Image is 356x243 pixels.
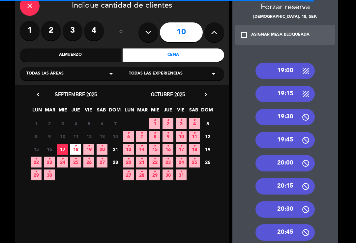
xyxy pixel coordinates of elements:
[232,1,338,14] div: Forzar reserva
[26,2,34,10] i: close
[193,115,195,126] i: •
[180,115,182,126] i: •
[180,167,182,177] i: •
[88,154,90,164] i: •
[26,71,64,77] span: Todas las áreas
[41,21,61,41] label: 2
[232,14,338,20] div: [DEMOGRAPHIC_DATA]. 18, sep.
[154,167,156,177] i: •
[31,169,42,180] span: 29
[83,131,94,142] span: 12
[35,91,42,98] i: chevron_left
[20,48,121,62] div: Almuerzo
[127,167,130,177] i: •
[201,106,212,117] span: DOM
[70,118,81,129] span: 4
[167,154,169,164] i: •
[140,141,143,151] i: •
[163,144,173,155] span: 16
[44,169,55,180] span: 30
[255,132,315,148] div: 19:45
[189,118,200,129] span: 4
[154,128,156,138] i: •
[97,157,107,167] span: 27
[57,106,68,117] span: MIE
[189,131,200,142] span: 11
[44,106,55,117] span: MAR
[176,118,187,129] span: 3
[167,167,169,177] i: •
[176,131,187,142] span: 10
[255,178,315,195] div: 20:15
[123,48,224,62] div: Cena
[251,32,310,38] div: ASIGNAR MESA BLOQUEADA
[84,21,104,41] label: 4
[176,144,187,155] span: 17
[210,70,218,78] i: arrow_drop_down
[20,21,40,41] label: 1
[123,169,134,180] span: 27
[167,128,169,138] i: •
[63,21,82,41] label: 3
[163,106,173,117] span: JUE
[97,131,107,142] span: 13
[255,224,315,241] div: 20:45
[163,169,173,180] span: 30
[202,144,213,155] span: 19
[180,154,182,164] i: •
[96,106,107,117] span: SAB
[109,106,120,117] span: DOM
[193,154,195,164] i: •
[70,106,81,117] span: JUE
[127,128,130,138] i: •
[255,201,315,218] div: 20:30
[55,91,97,98] span: septiembre 2025
[154,141,156,151] i: •
[127,141,130,151] i: •
[188,106,199,117] span: SAB
[127,154,130,164] i: •
[149,144,160,155] span: 15
[110,157,121,167] span: 28
[123,157,134,167] span: 20
[140,167,143,177] i: •
[48,154,50,164] i: •
[107,70,115,78] i: arrow_drop_down
[176,157,187,167] span: 24
[202,157,213,167] span: 26
[150,106,161,117] span: MIE
[70,144,81,155] span: 18
[31,157,42,167] span: 22
[255,63,315,79] div: 19:00
[101,141,103,151] i: •
[202,118,213,129] span: 5
[193,128,195,138] i: •
[149,131,160,142] span: 8
[149,169,160,180] span: 29
[167,141,169,151] i: •
[240,31,248,39] i: check_box_outline_blank
[44,157,55,167] span: 23
[151,91,185,98] span: octubre 2025
[74,154,77,164] i: •
[163,131,173,142] span: 9
[255,155,315,171] div: 20:00
[61,154,64,164] i: •
[176,169,187,180] span: 31
[83,106,94,117] span: VIE
[57,118,68,129] span: 3
[154,154,156,164] i: •
[35,154,37,164] i: •
[83,157,94,167] span: 26
[129,71,183,77] span: Todas las experiencias
[70,131,81,142] span: 11
[44,118,55,129] span: 2
[189,144,200,155] span: 18
[123,144,134,155] span: 13
[189,157,200,167] span: 25
[255,109,315,125] div: 19:30
[57,157,68,167] span: 24
[32,106,43,117] span: LUN
[88,141,90,151] i: •
[136,169,147,180] span: 28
